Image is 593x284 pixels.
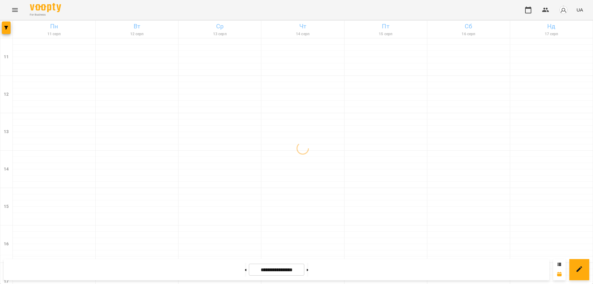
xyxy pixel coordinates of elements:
h6: 13 серп [179,31,260,37]
h6: 17 серп [511,31,592,37]
h6: Вт [97,22,177,31]
img: Voopty Logo [30,3,61,12]
h6: Нд [511,22,592,31]
h6: Сб [428,22,509,31]
h6: 15 серп [345,31,426,37]
h6: 13 [4,128,9,135]
h6: Ср [179,22,260,31]
h6: 11 серп [14,31,94,37]
h6: 14 серп [262,31,343,37]
span: UA [576,7,583,13]
h6: 16 [4,241,9,248]
button: Menu [7,2,22,17]
h6: 12 [4,91,9,98]
h6: 15 [4,203,9,210]
button: UA [574,4,586,16]
h6: 16 серп [428,31,509,37]
h6: Пт [345,22,426,31]
h6: Пн [14,22,94,31]
span: For Business [30,13,61,17]
h6: Чт [262,22,343,31]
img: avatar_s.png [559,6,568,14]
h6: 14 [4,166,9,173]
h6: 12 серп [97,31,177,37]
h6: 11 [4,54,9,60]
